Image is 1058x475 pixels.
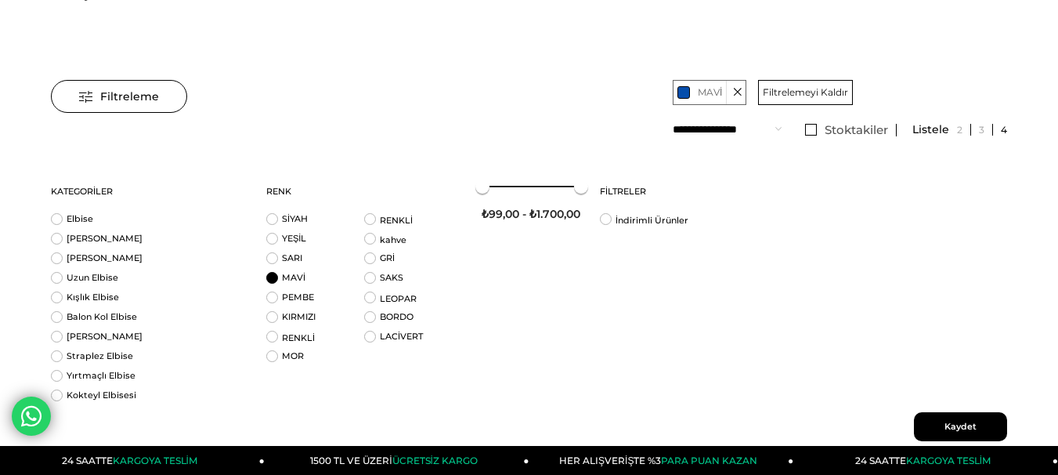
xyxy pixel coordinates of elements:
[51,311,247,331] li: Balon Kol Elbise
[392,455,478,466] span: ÜCRETSİZ KARGO
[51,233,247,252] li: Triko Elbise
[51,292,247,311] li: Kışlık Elbise
[364,233,462,252] li: kahve
[113,455,197,466] span: KARGOYA TESLİM
[266,292,364,311] li: PEMBE
[364,272,462,292] li: SAKS
[266,311,364,331] li: KIRMIZI
[797,124,897,136] a: Stoktakiler
[51,370,247,390] li: Yırtmaçlı Elbise
[380,272,403,283] a: SAKS
[282,233,306,244] a: YEŞİL
[51,331,247,343] a: [PERSON_NAME]
[79,81,159,112] span: Filtreleme
[266,272,364,292] li: MAVİ
[51,390,247,409] li: Kokteyl Elbisesi
[763,81,848,104] span: Filtrelemeyi Kaldır
[364,292,462,311] li: LEOPAR
[380,293,417,304] a: LEOPAR
[266,213,364,233] li: SİYAH
[914,412,1007,441] span: Kaydet
[380,311,413,322] a: BORDO
[51,292,247,303] a: Kışlık Elbise
[266,170,462,213] a: Renk
[51,170,247,213] a: Kategoriler
[282,350,304,361] a: MOR
[51,272,247,284] a: Uzun Elbise
[51,311,247,323] a: Balon Kol Elbise
[698,83,722,102] span: MAVİ
[482,203,580,221] div: ₺99,00 - ₺1.700,00
[51,213,247,225] a: Elbise
[51,252,247,264] a: [PERSON_NAME]
[661,455,757,466] span: PARA PUAN KAZAN
[380,252,395,263] a: GRİ
[600,213,698,233] li: İndirimli Ürünler
[282,311,316,322] a: KIRMIZI
[529,446,794,475] a: HER ALIŞVERİŞTE %3PARA PUAN KAZAN
[380,331,423,342] a: LACİVERT
[282,272,305,283] a: MAVİ
[825,122,888,137] span: Stoktakiler
[759,81,852,104] a: Filtrelemeyi Kaldır
[51,233,247,245] a: [PERSON_NAME]
[51,252,247,272] li: Davet Elbisesi
[51,213,247,233] li: Elbise
[51,370,247,382] a: Yırtmaçlı Elbise
[380,234,406,245] a: kahve
[266,252,364,272] li: SARI
[600,170,796,213] a: Filtreler
[266,350,364,370] li: MOR
[51,350,247,370] li: Straplez Elbise
[364,331,462,350] li: LACİVERT
[906,455,991,466] span: KARGOYA TESLİM
[282,213,308,224] a: SİYAH
[51,331,247,350] li: Mavi Elbise
[51,272,247,292] li: Uzun Elbise
[364,213,462,233] li: RENKLİ
[793,446,1058,475] a: 24 SAATTEKARGOYA TESLİM
[380,215,413,226] a: RENKLİ
[266,233,364,252] li: YEŞİL
[265,446,529,475] a: 1500 TL VE ÜZERİÜCRETSİZ KARGO
[364,252,462,272] li: GRİ
[51,390,247,401] a: Kokteyl Elbisesi
[51,350,247,362] a: Straplez Elbise
[266,331,364,350] li: RENKLİ
[282,332,315,343] a: RENKLİ
[282,292,314,303] a: PEMBE
[364,311,462,331] li: BORDO
[616,215,688,226] a: İndirimli Ürünler
[282,252,302,263] a: SARI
